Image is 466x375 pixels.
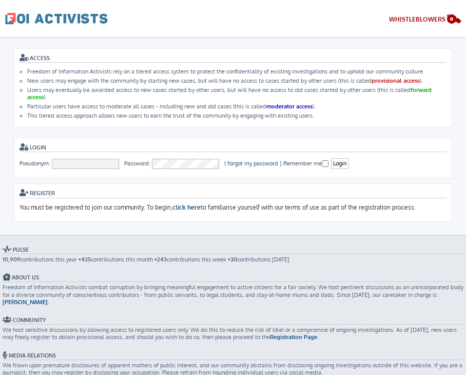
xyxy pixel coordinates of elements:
a: click here [172,203,201,212]
li: Particular users have access to moderate all cases - including new and old cases (this is called ). [27,103,446,110]
p: Freedom of Information Activists combat corruption by bringing meaningful engagement to active ci... [3,284,463,306]
h3: Pulse [3,246,463,254]
strong: provisional access [372,77,420,84]
strong: 243 [157,256,167,263]
a: Whistleblowers [389,13,461,27]
h3: Media Relations [3,351,463,360]
strong: moderator access [266,103,313,110]
input: Pseudonym: [52,159,119,169]
strong: 10,909 [3,256,21,263]
input: Login [331,158,348,169]
li: Freedom of Information Activists rely on a tiered access system to protect the confidentiality of... [27,68,446,75]
a: Registration Page [270,333,317,341]
input: Password: [152,159,219,169]
strong: forward access [27,86,432,101]
li: Users may eventually be awarded access to new cases started by other users, but will have no acce... [27,86,446,101]
a: FOI Activists [5,5,108,32]
h3: Login [20,143,446,152]
label: Remember me [283,160,329,167]
a: [PERSON_NAME] [3,298,48,306]
h3: Community [3,316,463,325]
span: WHISTLEBLOWERS [389,15,445,23]
p: You must be registered to join our community. To begin, to familiarise yourself with our terms of... [20,203,446,212]
h3: ACCESS [20,54,446,63]
li: This tiered access approach allows new users to earn the trust of the community by engaging with ... [27,112,446,119]
input: Remember me [322,160,328,167]
li: New users may engage with the community by starting new cases, but will have no access to cases s... [27,77,446,84]
strong: 30 [230,256,237,263]
span: Pseudonym: [20,160,50,167]
span: Password: [124,160,150,167]
p: contributions this year • contributions this month • contributions this week • contributions [DATE] [3,256,463,263]
h3: About Us [3,273,463,282]
a: I forgot my password [224,160,278,167]
p: We host sensitive discussions by allowing access to registered users only. We do this to reduce t... [3,326,463,341]
strong: 435 [81,256,91,263]
h3: Register [20,189,446,198]
span: | [280,160,282,167]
